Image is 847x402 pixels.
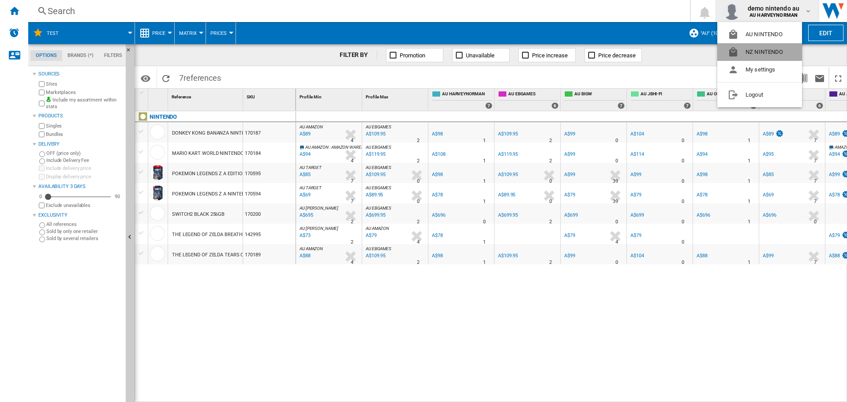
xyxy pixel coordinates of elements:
button: My settings [717,61,802,79]
button: NZ NINTENDO [717,43,802,61]
button: Logout [717,86,802,104]
button: AU NINTENDO [717,26,802,43]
